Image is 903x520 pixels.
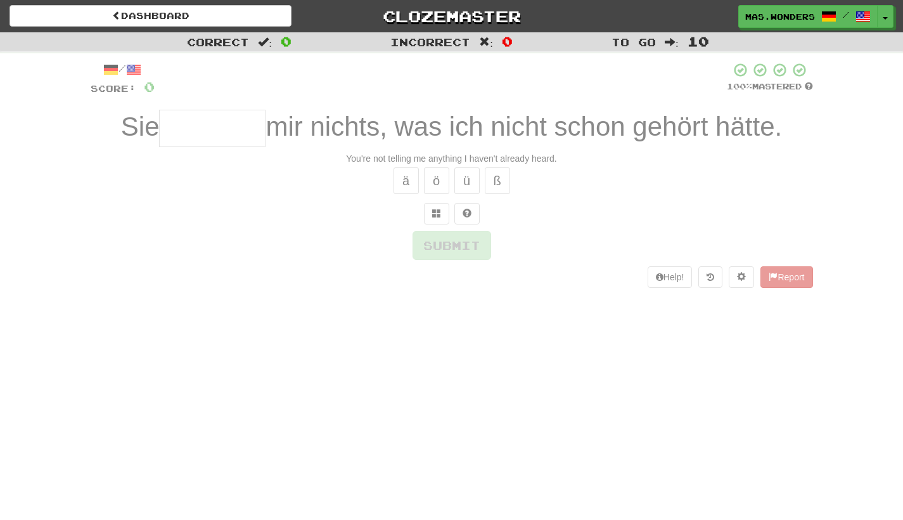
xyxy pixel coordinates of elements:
[745,11,815,22] span: mas.wonders
[413,231,491,260] button: Submit
[727,81,752,91] span: 100 %
[648,266,693,288] button: Help!
[485,167,510,194] button: ß
[311,5,592,27] a: Clozemaster
[187,36,249,48] span: Correct
[424,167,449,194] button: ö
[479,37,493,48] span: :
[738,5,878,28] a: mas.wonders /
[843,10,849,19] span: /
[424,203,449,224] button: Switch sentence to multiple choice alt+p
[266,112,782,141] span: mir nichts, was ich nicht schon gehört hätte.
[121,112,160,141] span: Sie
[612,36,656,48] span: To go
[390,36,470,48] span: Incorrect
[394,167,419,194] button: ä
[760,266,812,288] button: Report
[665,37,679,48] span: :
[10,5,291,27] a: Dashboard
[727,81,813,93] div: Mastered
[91,62,155,78] div: /
[258,37,272,48] span: :
[502,34,513,49] span: 0
[144,79,155,94] span: 0
[698,266,722,288] button: Round history (alt+y)
[688,34,709,49] span: 10
[454,167,480,194] button: ü
[454,203,480,224] button: Single letter hint - you only get 1 per sentence and score half the points! alt+h
[91,152,813,165] div: You're not telling me anything I haven't already heard.
[281,34,291,49] span: 0
[91,83,136,94] span: Score:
